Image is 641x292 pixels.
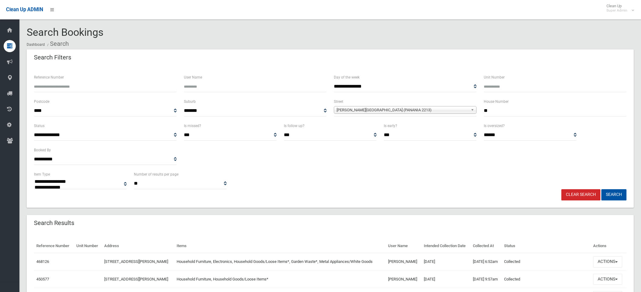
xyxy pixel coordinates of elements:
[174,239,386,253] th: Items
[74,239,102,253] th: Unit Number
[184,123,201,129] label: Is missed?
[484,74,505,81] label: Unit Number
[284,123,304,129] label: Is follow up?
[421,253,470,270] td: [DATE]
[102,239,174,253] th: Address
[603,4,633,13] span: Clean Up
[27,217,81,229] header: Search Results
[470,253,502,270] td: [DATE] 6:52am
[34,147,51,153] label: Booked By
[174,270,386,288] td: Household Furniture, Household Goods/Loose Items*
[484,98,509,105] label: House Number
[36,259,49,264] a: 468126
[502,270,591,288] td: Collected
[593,274,622,285] button: Actions
[421,270,470,288] td: [DATE]
[46,38,69,49] li: Search
[334,74,360,81] label: Day of the week
[470,270,502,288] td: [DATE] 9:57am
[184,74,202,81] label: User Name
[104,259,168,264] a: [STREET_ADDRESS][PERSON_NAME]
[470,239,502,253] th: Collected At
[386,239,421,253] th: User Name
[34,74,64,81] label: Reference Number
[601,189,626,200] button: Search
[174,253,386,270] td: Household Furniture, Electronics, Household Goods/Loose Items*, Garden Waste*, Metal Appliances/W...
[27,26,104,38] span: Search Bookings
[606,8,627,13] small: Super Admin
[337,106,468,114] span: [PERSON_NAME][GEOGRAPHIC_DATA] (PANANIA 2213)
[593,256,622,267] button: Actions
[34,171,50,178] label: Item Type
[104,277,168,281] a: [STREET_ADDRESS][PERSON_NAME]
[27,42,45,47] a: Dashboard
[36,277,49,281] a: 450577
[384,123,397,129] label: Is early?
[502,253,591,270] td: Collected
[134,171,178,178] label: Number of results per page
[27,52,78,63] header: Search Filters
[6,7,43,12] span: Clean Up ADMIN
[484,123,505,129] label: Is oversized?
[34,239,74,253] th: Reference Number
[386,253,421,270] td: [PERSON_NAME]
[386,270,421,288] td: [PERSON_NAME]
[334,98,343,105] label: Street
[561,189,600,200] a: Clear Search
[421,239,470,253] th: Intended Collection Date
[34,98,49,105] label: Postcode
[591,239,626,253] th: Actions
[184,98,196,105] label: Suburb
[502,239,591,253] th: Status
[34,123,45,129] label: Status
